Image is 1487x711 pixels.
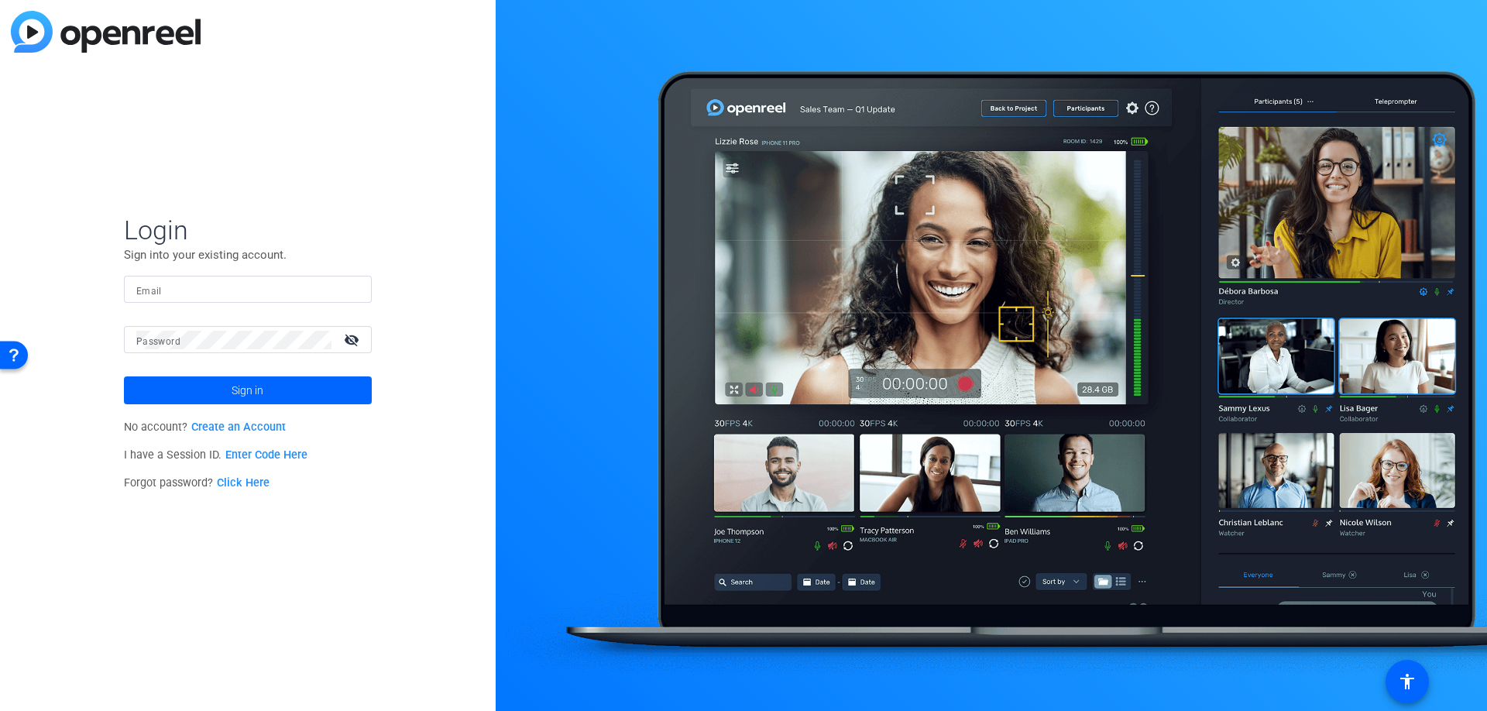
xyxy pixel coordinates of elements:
span: Login [124,214,372,246]
mat-icon: accessibility [1398,672,1417,691]
input: Enter Email Address [136,280,359,299]
span: No account? [124,421,286,434]
button: Sign in [124,376,372,404]
mat-icon: visibility_off [335,328,372,351]
a: Create an Account [191,421,286,434]
span: Sign in [232,371,263,410]
p: Sign into your existing account. [124,246,372,263]
a: Click Here [217,476,270,489]
a: Enter Code Here [225,448,307,462]
mat-label: Email [136,286,162,297]
span: Forgot password? [124,476,270,489]
mat-label: Password [136,336,180,347]
img: blue-gradient.svg [11,11,201,53]
span: I have a Session ID. [124,448,307,462]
